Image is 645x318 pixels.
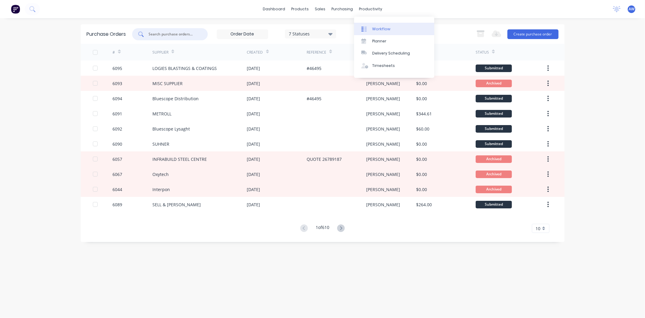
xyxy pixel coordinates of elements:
[312,5,328,14] div: sales
[366,80,400,87] div: [PERSON_NAME]
[354,35,434,47] a: Planner
[247,65,260,71] div: [DATE]
[112,95,122,102] div: 6094
[476,201,512,208] div: Submitted
[416,171,427,177] div: $0.00
[11,5,20,14] img: Factory
[260,5,288,14] a: dashboard
[152,126,190,132] div: Bluescope Lysaght
[87,31,126,38] div: Purchase Orders
[152,186,170,193] div: Interpon
[366,201,400,208] div: [PERSON_NAME]
[476,80,512,87] div: Archived
[152,95,199,102] div: Bluescope Distribution
[217,30,268,39] input: Order Date
[416,156,427,162] div: $0.00
[416,126,429,132] div: $60.00
[416,80,427,87] div: $0.00
[328,5,356,14] div: purchasing
[476,140,512,148] div: Submitted
[366,186,400,193] div: [PERSON_NAME]
[354,23,434,35] a: Workflow
[476,125,512,133] div: Submitted
[247,80,260,87] div: [DATE]
[372,51,410,56] div: Delivery Scheduling
[112,171,122,177] div: 6067
[152,201,201,208] div: SELL & [PERSON_NAME]
[112,50,115,55] div: #
[112,111,122,117] div: 6091
[307,65,321,71] div: #46495
[247,201,260,208] div: [DATE]
[476,110,512,118] div: Submitted
[152,50,168,55] div: Supplier
[354,60,434,72] a: Timesheets
[307,95,321,102] div: #46495
[416,201,432,208] div: $264.00
[366,95,400,102] div: [PERSON_NAME]
[356,5,385,14] div: productivity
[112,156,122,162] div: 6057
[247,186,260,193] div: [DATE]
[247,111,260,117] div: [DATE]
[372,26,390,32] div: Workflow
[476,50,489,55] div: Status
[112,201,122,208] div: 6089
[307,50,326,55] div: Reference
[476,65,512,72] div: Submitted
[416,141,427,147] div: $0.00
[152,171,169,177] div: Oxytech
[366,156,400,162] div: [PERSON_NAME]
[247,156,260,162] div: [DATE]
[112,65,122,71] div: 6095
[629,6,634,12] span: AW
[316,224,329,233] div: 1 of 610
[416,111,432,117] div: $344.61
[112,141,122,147] div: 6090
[366,141,400,147] div: [PERSON_NAME]
[247,126,260,132] div: [DATE]
[112,80,122,87] div: 6093
[152,65,217,71] div: LOGIES BLASTINGS & COATINGS
[372,38,386,44] div: Planner
[307,156,342,162] div: QUOTE 26789187
[476,155,512,163] div: Archived
[354,47,434,59] a: Delivery Scheduling
[289,31,332,37] div: 7 Statuses
[507,29,559,39] button: Create purchase order
[366,126,400,132] div: [PERSON_NAME]
[152,111,171,117] div: METROLL
[288,5,312,14] div: products
[416,95,427,102] div: $0.00
[476,171,512,178] div: Archived
[152,156,207,162] div: INFRABUILD STEEL CENTRE
[536,225,541,232] span: 10
[247,141,260,147] div: [DATE]
[476,186,512,193] div: Archived
[416,186,427,193] div: $0.00
[247,95,260,102] div: [DATE]
[148,31,198,37] input: Search purchase orders...
[372,63,395,68] div: Timesheets
[366,171,400,177] div: [PERSON_NAME]
[112,126,122,132] div: 6092
[152,80,183,87] div: MISC SUPPLIER
[476,95,512,102] div: Submitted
[247,171,260,177] div: [DATE]
[247,50,263,55] div: Created
[366,111,400,117] div: [PERSON_NAME]
[152,141,169,147] div: SUHNER
[112,186,122,193] div: 6044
